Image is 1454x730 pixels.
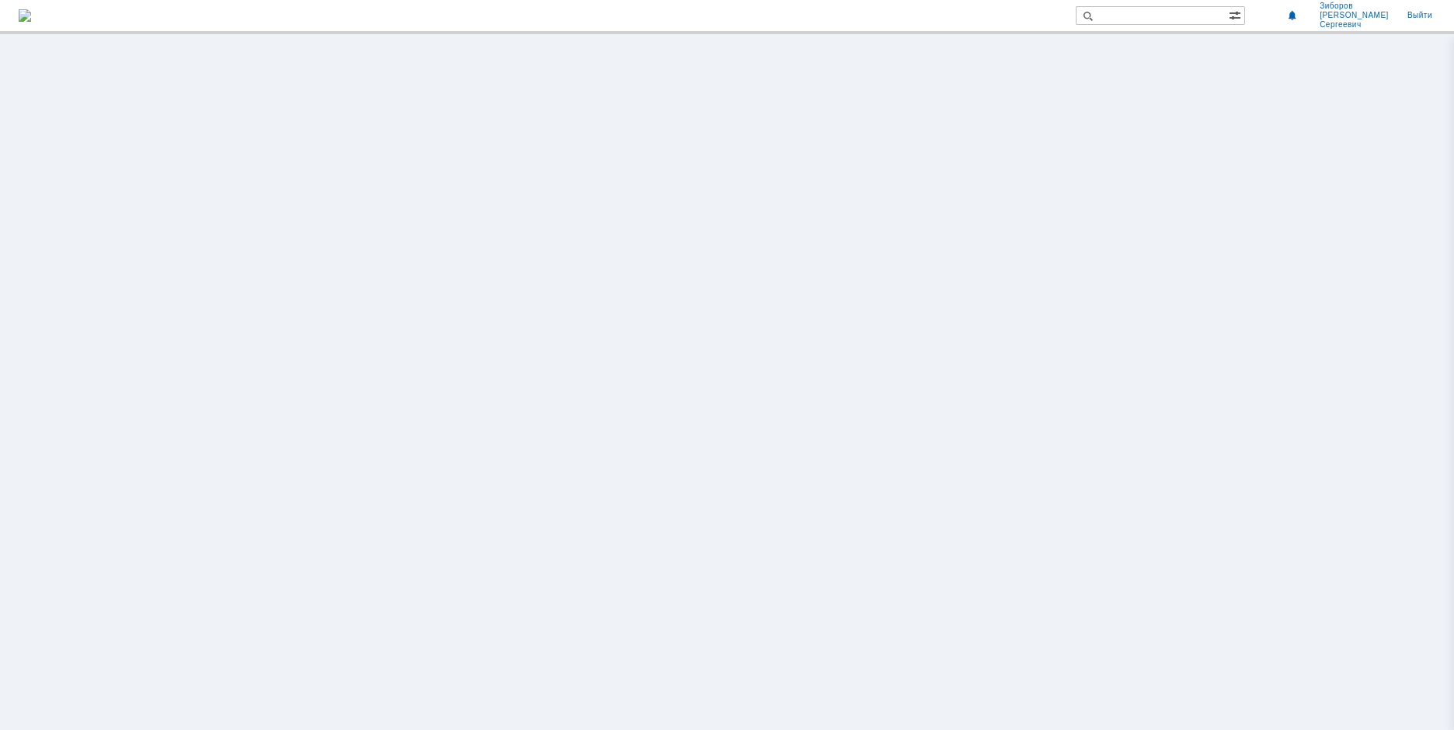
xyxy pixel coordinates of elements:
[1229,7,1244,22] span: Расширенный поиск
[1320,2,1389,11] span: Зиборов
[1320,11,1389,20] span: [PERSON_NAME]
[19,9,31,22] img: logo
[19,9,31,22] a: Перейти на домашнюю страницу
[1320,20,1389,30] span: Сергеевич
